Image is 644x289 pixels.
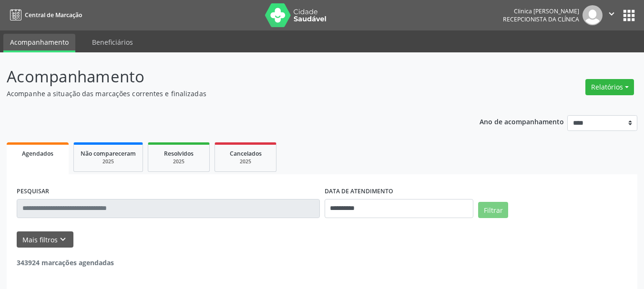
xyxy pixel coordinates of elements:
p: Ano de acompanhamento [480,115,564,127]
button: Mais filtroskeyboard_arrow_down [17,231,73,248]
button: Relatórios [585,79,634,95]
a: Acompanhamento [3,34,75,52]
div: 2025 [222,158,269,165]
span: Cancelados [230,149,262,158]
p: Acompanhe a situação das marcações correntes e finalizadas [7,89,448,99]
span: Resolvidos [164,149,194,158]
img: img [583,5,603,25]
strong: 343924 marcações agendadas [17,258,114,267]
a: Central de Marcação [7,7,82,23]
button: apps [621,7,637,24]
span: Recepcionista da clínica [503,15,579,23]
button: Filtrar [478,202,508,218]
div: 2025 [155,158,203,165]
span: Não compareceram [81,149,136,158]
p: Acompanhamento [7,65,448,89]
div: Clinica [PERSON_NAME] [503,7,579,15]
span: Agendados [22,149,53,158]
i:  [606,9,617,19]
i: keyboard_arrow_down [58,234,68,245]
a: Beneficiários [85,34,140,50]
span: Central de Marcação [25,11,82,19]
div: 2025 [81,158,136,165]
label: PESQUISAR [17,184,49,199]
button:  [603,5,621,25]
label: DATA DE ATENDIMENTO [325,184,393,199]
